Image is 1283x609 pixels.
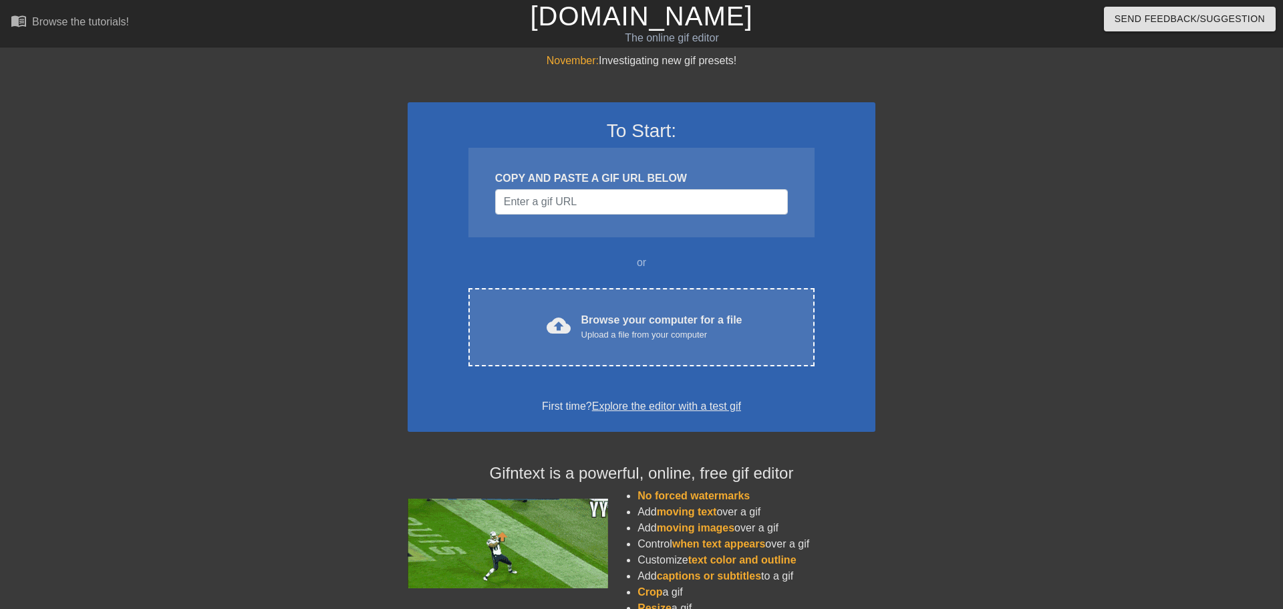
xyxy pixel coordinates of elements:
[1104,7,1276,31] button: Send Feedback/Suggestion
[637,520,875,536] li: Add over a gif
[425,398,858,414] div: First time?
[637,584,875,600] li: a gif
[547,314,571,338] span: cloud_upload
[657,570,761,582] span: captions or subtitles
[637,552,875,568] li: Customize
[408,499,608,588] img: football_small.gif
[637,490,750,501] span: No forced watermarks
[657,506,717,517] span: moving text
[637,504,875,520] li: Add over a gif
[688,554,797,566] span: text color and outline
[637,536,875,552] li: Control over a gif
[581,312,742,342] div: Browse your computer for a file
[581,328,742,342] div: Upload a file from your computer
[32,16,129,27] div: Browse the tutorials!
[11,13,27,29] span: menu_book
[442,255,841,271] div: or
[1115,11,1265,27] span: Send Feedback/Suggestion
[637,586,662,598] span: Crop
[425,120,858,142] h3: To Start:
[434,30,909,46] div: The online gif editor
[592,400,741,412] a: Explore the editor with a test gif
[495,189,788,215] input: Username
[672,538,766,550] span: when text appears
[530,1,752,31] a: [DOMAIN_NAME]
[11,13,129,33] a: Browse the tutorials!
[657,522,734,533] span: moving images
[637,568,875,584] li: Add to a gif
[408,53,875,69] div: Investigating new gif presets!
[547,55,599,66] span: November:
[495,170,788,187] div: COPY AND PASTE A GIF URL BELOW
[408,464,875,483] h4: Gifntext is a powerful, online, free gif editor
